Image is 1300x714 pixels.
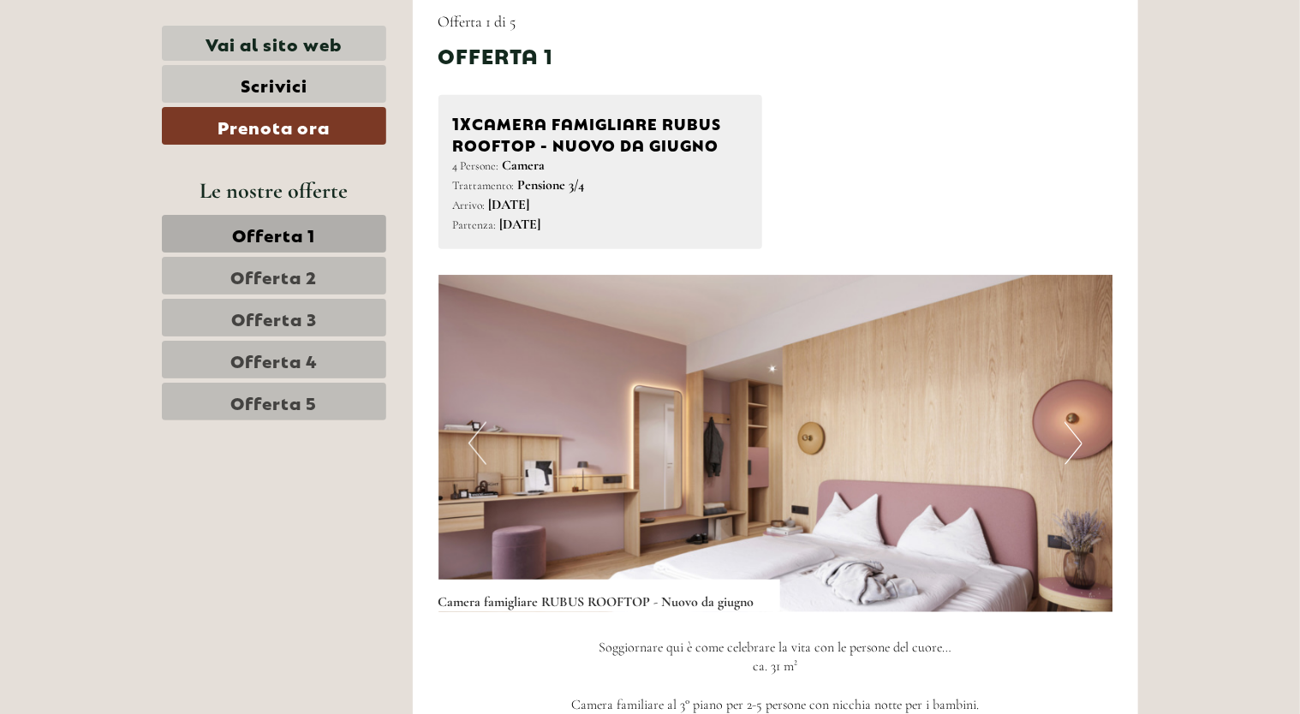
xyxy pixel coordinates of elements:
div: [DATE] [307,13,368,42]
b: 1x [453,110,473,134]
small: Partenza: [453,217,497,232]
span: Offerta 4 [230,348,318,372]
b: [DATE] [500,216,541,233]
div: Camera famigliare RUBUS ROOFTOP - Nuovo da giugno [438,580,780,612]
span: Offerta 1 [233,222,316,246]
span: Offerta 1 di 5 [438,12,516,31]
b: Pensione 3/4 [518,176,585,193]
button: Previous [468,422,486,465]
small: Trattamento: [453,178,515,193]
b: Camera [503,157,546,174]
button: Next [1064,422,1082,465]
a: Vai al sito web [162,26,386,61]
small: 4 Persone: [453,158,499,173]
span: Offerta 3 [231,306,317,330]
a: Scrivici [162,65,386,103]
div: Le nostre offerte [162,175,386,206]
a: Prenota ora [162,107,386,145]
div: Buon giorno, come possiamo aiutarla? [13,46,237,98]
img: image [438,275,1113,612]
span: Offerta 5 [231,390,318,414]
small: Arrivo: [453,198,486,212]
b: [DATE] [489,196,530,213]
small: 10:24 [26,83,229,95]
span: Offerta 2 [231,264,318,288]
div: [GEOGRAPHIC_DATA] [26,50,229,63]
div: Camera famigliare RUBUS ROOFTOP - Nuovo da giugno [453,110,748,156]
button: Invia [574,443,675,481]
div: Offerta 1 [438,40,554,69]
